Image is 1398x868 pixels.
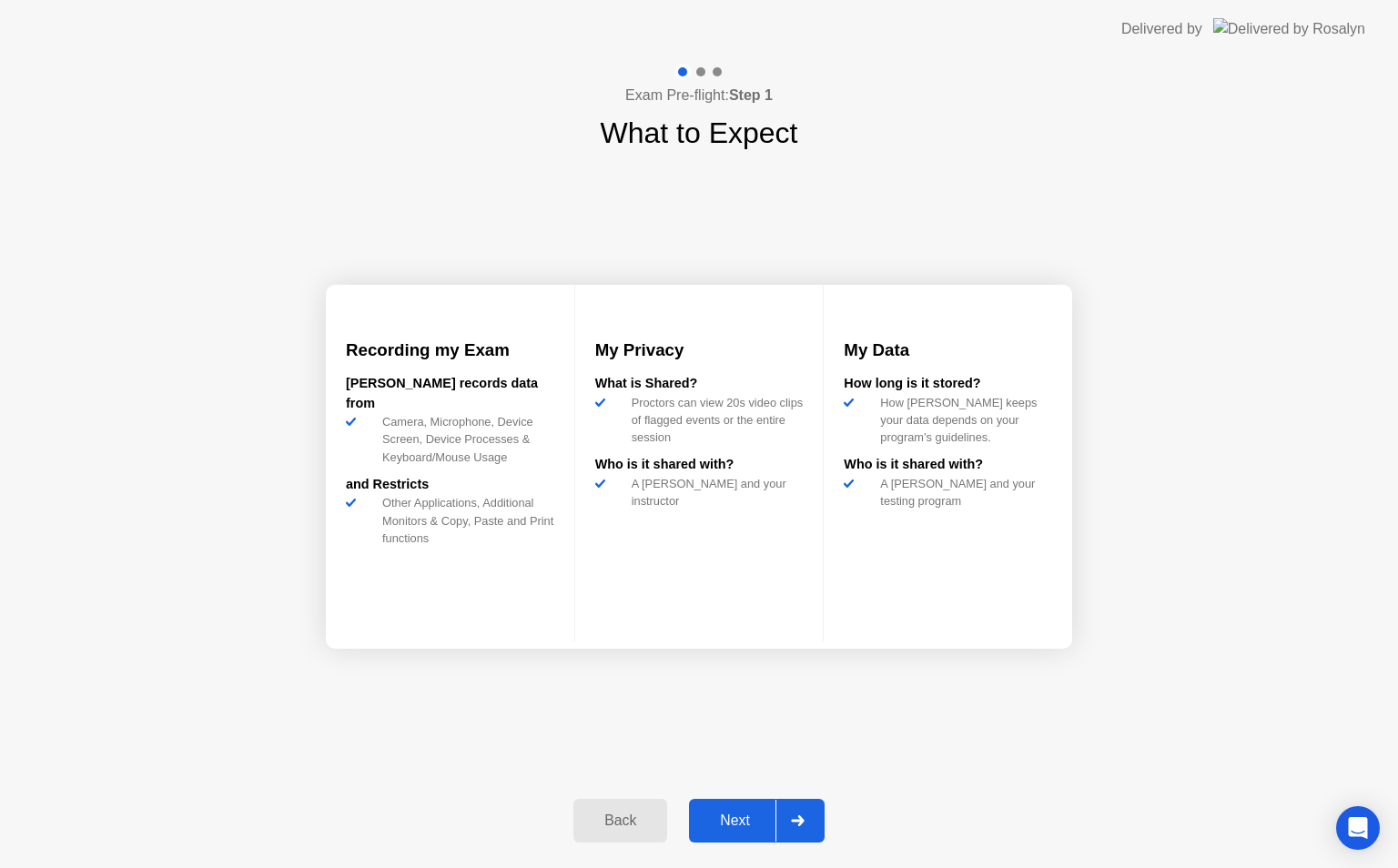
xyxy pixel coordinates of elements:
img: Delivered by Rosalyn [1213,18,1365,39]
div: [PERSON_NAME] records data from [346,374,554,413]
div: Next [694,812,775,829]
div: and Restricts [346,475,554,495]
div: A [PERSON_NAME] and your instructor [624,475,804,510]
button: Next [689,799,825,843]
h3: My Privacy [595,338,804,363]
div: What is Shared? [595,374,804,394]
div: Who is it shared with? [595,455,804,475]
button: Back [573,799,667,843]
div: Proctors can view 20s video clips of flagged events or the entire session [624,394,804,447]
div: Open Intercom Messenger [1336,806,1380,850]
b: Step 1 [729,87,773,103]
div: Other Applications, Additional Monitors & Copy, Paste and Print functions [375,494,554,547]
h3: Recording my Exam [346,338,554,363]
div: A [PERSON_NAME] and your testing program [873,475,1052,510]
div: Delivered by [1121,18,1202,40]
div: How [PERSON_NAME] keeps your data depends on your program’s guidelines. [873,394,1052,447]
div: Who is it shared with? [844,455,1052,475]
div: Back [579,812,662,829]
h4: Exam Pre-flight: [625,85,773,106]
h3: My Data [844,338,1052,363]
div: Camera, Microphone, Device Screen, Device Processes & Keyboard/Mouse Usage [375,413,554,466]
div: How long is it stored? [844,374,1052,394]
h1: What to Expect [601,111,798,155]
